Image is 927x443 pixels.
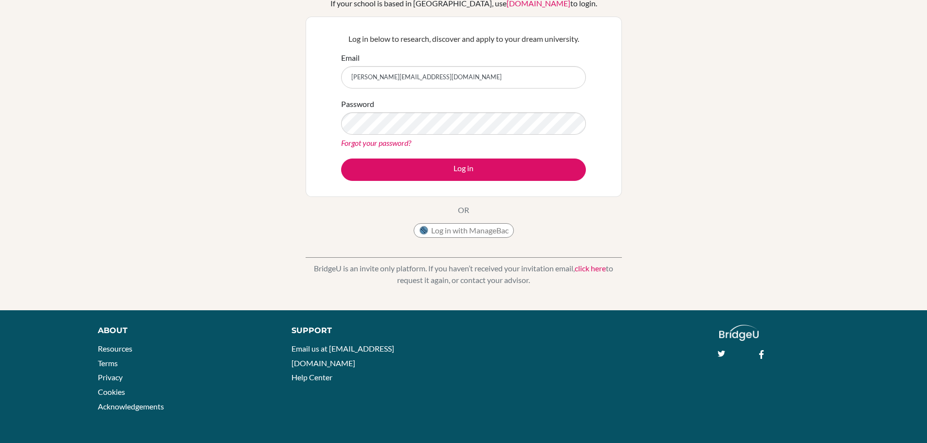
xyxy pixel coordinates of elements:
button: Log in [341,159,586,181]
button: Log in with ManageBac [414,223,514,238]
div: Support [291,325,452,337]
a: Terms [98,358,118,368]
label: Password [341,98,374,110]
a: Forgot your password? [341,138,411,147]
img: logo_white@2x-f4f0deed5e89b7ecb1c2cc34c3e3d731f90f0f143d5ea2071677605dd97b5244.png [719,325,759,341]
a: Resources [98,344,132,353]
div: About [98,325,270,337]
p: OR [458,204,469,216]
a: Acknowledgements [98,402,164,411]
p: Log in below to research, discover and apply to your dream university. [341,33,586,45]
a: Privacy [98,372,123,382]
p: BridgeU is an invite only platform. If you haven’t received your invitation email, to request it ... [306,263,622,286]
a: Cookies [98,387,125,396]
a: Email us at [EMAIL_ADDRESS][DOMAIN_NAME] [291,344,394,368]
a: Help Center [291,372,332,382]
label: Email [341,52,360,64]
a: click here [575,264,606,273]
